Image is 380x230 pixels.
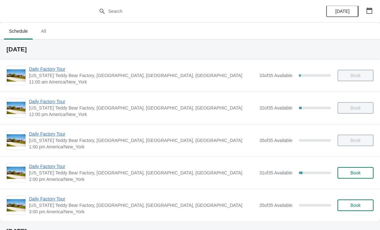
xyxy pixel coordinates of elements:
[29,202,256,208] span: [US_STATE] Teddy Bear Factory, [GEOGRAPHIC_DATA], [GEOGRAPHIC_DATA], [GEOGRAPHIC_DATA]
[326,5,358,17] button: [DATE]
[7,199,25,212] img: Daily Factory Tour | Vermont Teddy Bear Factory, Shelburne Road, Shelburne, VT, USA | 3:00 pm Ame...
[29,208,256,215] span: 3:00 pm America/New_York
[337,199,374,211] button: Book
[335,9,349,14] span: [DATE]
[350,170,361,175] span: Book
[337,167,374,179] button: Book
[259,203,292,208] span: 35 of 35 Available
[35,25,52,37] span: All
[259,73,292,78] span: 33 of 35 Available
[350,203,361,208] span: Book
[29,66,256,72] span: Daily Factory Tour
[29,72,256,79] span: [US_STATE] Teddy Bear Factory, [GEOGRAPHIC_DATA], [GEOGRAPHIC_DATA], [GEOGRAPHIC_DATA]
[259,105,292,111] span: 32 of 35 Available
[29,170,256,176] span: [US_STATE] Teddy Bear Factory, [GEOGRAPHIC_DATA], [GEOGRAPHIC_DATA], [GEOGRAPHIC_DATA]
[29,176,256,182] span: 2:00 pm America/New_York
[259,138,292,143] span: 35 of 35 Available
[29,131,256,137] span: Daily Factory Tour
[29,111,256,118] span: 12:00 pm America/New_York
[7,134,25,147] img: Daily Factory Tour | Vermont Teddy Bear Factory, Shelburne Road, Shelburne, VT, USA | 1:00 pm Ame...
[29,144,256,150] span: 1:00 pm America/New_York
[259,170,292,175] span: 31 of 35 Available
[7,102,25,114] img: Daily Factory Tour | Vermont Teddy Bear Factory, Shelburne Road, Shelburne, VT, USA | 12:00 pm Am...
[6,46,374,53] h2: [DATE]
[29,79,256,85] span: 11:00 am America/New_York
[29,105,256,111] span: [US_STATE] Teddy Bear Factory, [GEOGRAPHIC_DATA], [GEOGRAPHIC_DATA], [GEOGRAPHIC_DATA]
[29,163,256,170] span: Daily Factory Tour
[7,69,25,82] img: Daily Factory Tour | Vermont Teddy Bear Factory, Shelburne Road, Shelburne, VT, USA | 11:00 am Am...
[4,25,33,37] span: Schedule
[7,167,25,179] img: Daily Factory Tour | Vermont Teddy Bear Factory, Shelburne Road, Shelburne, VT, USA | 2:00 pm Ame...
[29,137,256,144] span: [US_STATE] Teddy Bear Factory, [GEOGRAPHIC_DATA], [GEOGRAPHIC_DATA], [GEOGRAPHIC_DATA]
[108,5,285,17] input: Search
[29,98,256,105] span: Daily Factory Tour
[29,196,256,202] span: Daily Factory Tour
